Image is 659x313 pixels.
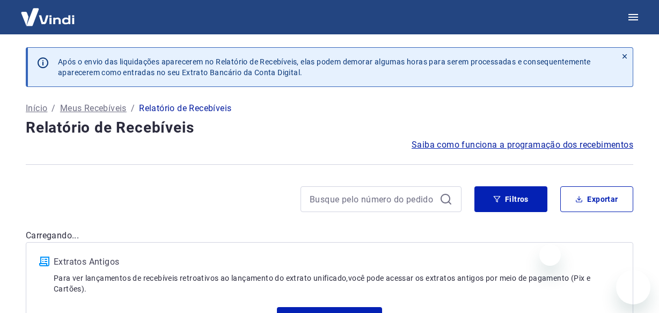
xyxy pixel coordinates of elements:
[60,102,127,115] a: Meus Recebíveis
[539,244,561,266] iframe: Fechar mensagem
[58,56,608,78] p: Após o envio das liquidações aparecerem no Relatório de Recebíveis, elas podem demorar algumas ho...
[54,256,620,268] p: Extratos Antigos
[310,191,435,207] input: Busque pelo número do pedido
[52,102,55,115] p: /
[560,186,633,212] button: Exportar
[26,229,633,242] p: Carregando...
[474,186,547,212] button: Filtros
[26,117,633,139] h4: Relatório de Recebíveis
[13,1,83,33] img: Vindi
[139,102,231,115] p: Relatório de Recebíveis
[412,139,633,151] a: Saiba como funciona a programação dos recebimentos
[54,273,620,294] p: Para ver lançamentos de recebíveis retroativos ao lançamento do extrato unificado, você pode aces...
[39,257,49,266] img: ícone
[26,102,47,115] a: Início
[131,102,135,115] p: /
[616,270,650,304] iframe: Botão para abrir a janela de mensagens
